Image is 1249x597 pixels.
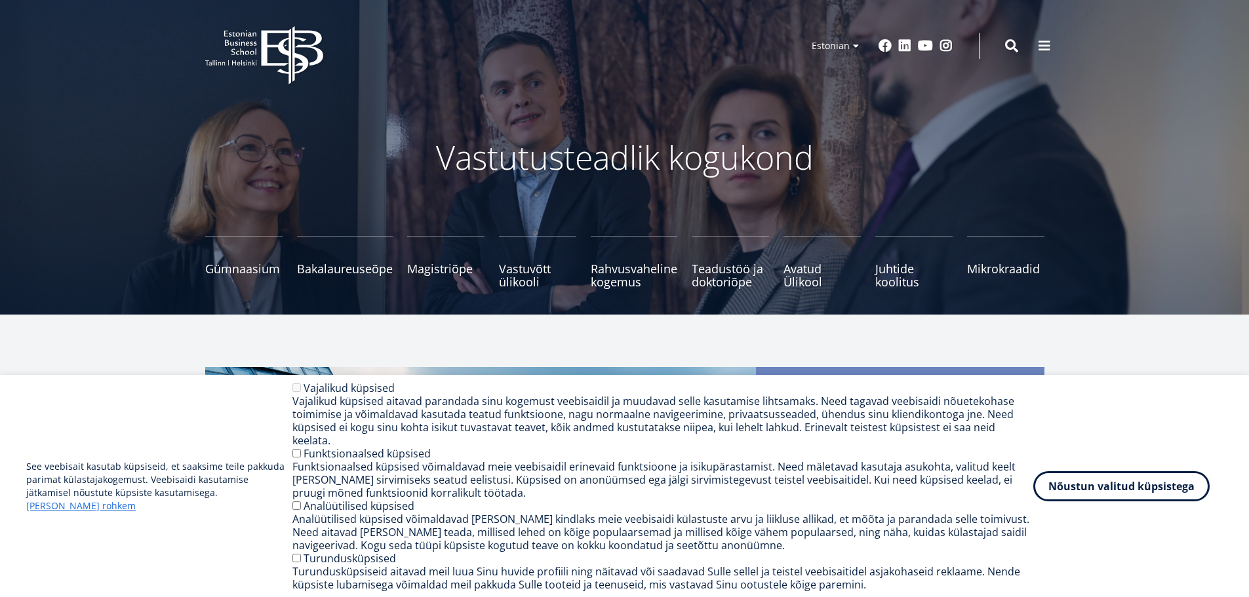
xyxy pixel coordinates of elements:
label: Funktsionaalsed küpsised [304,446,431,461]
a: Rahvusvaheline kogemus [591,236,677,288]
div: Vajalikud küpsised aitavad parandada sinu kogemust veebisaidil ja muudavad selle kasutamise lihts... [292,395,1033,447]
span: Vastuvõtt ülikooli [499,262,576,288]
span: Mikrokraadid [967,262,1044,275]
label: Vajalikud küpsised [304,381,395,395]
p: Vastutusteadlik kogukond [277,138,972,177]
label: Analüütilised küpsised [304,499,414,513]
span: Teadustöö ja doktoriõpe [692,262,769,288]
div: Turundusküpsiseid aitavad meil luua Sinu huvide profiili ning näitavad või saadavad Sulle sellel ... [292,565,1033,591]
a: Gümnaasium [205,236,283,288]
div: Funktsionaalsed küpsised võimaldavad meie veebisaidil erinevaid funktsioone ja isikupärastamist. ... [292,460,1033,499]
a: Avatud Ülikool [783,236,861,288]
a: Bakalaureuseõpe [297,236,393,288]
span: Bakalaureuseõpe [297,262,393,275]
span: Rahvusvaheline kogemus [591,262,677,288]
label: Turundusküpsised [304,551,396,566]
span: Magistriõpe [407,262,485,275]
p: See veebisait kasutab küpsiseid, et saaksime teile pakkuda parimat külastajakogemust. Veebisaidi ... [26,460,292,512]
a: Youtube [918,39,933,52]
div: Analüütilised küpsised võimaldavad [PERSON_NAME] kindlaks meie veebisaidi külastuste arvu ja liik... [292,512,1033,552]
a: Teadustöö ja doktoriõpe [692,236,769,288]
span: Juhtide koolitus [875,262,953,288]
a: Instagram [940,39,953,52]
span: Gümnaasium [205,262,283,275]
a: Juhtide koolitus [875,236,953,288]
a: Mikrokraadid [967,236,1044,288]
a: [PERSON_NAME] rohkem [26,499,136,512]
a: Magistriõpe [407,236,485,288]
a: Vastuvõtt ülikooli [499,236,576,288]
a: Linkedin [898,39,911,52]
button: Nõustun valitud küpsistega [1033,471,1210,501]
span: Avatud Ülikool [783,262,861,288]
a: Facebook [879,39,892,52]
